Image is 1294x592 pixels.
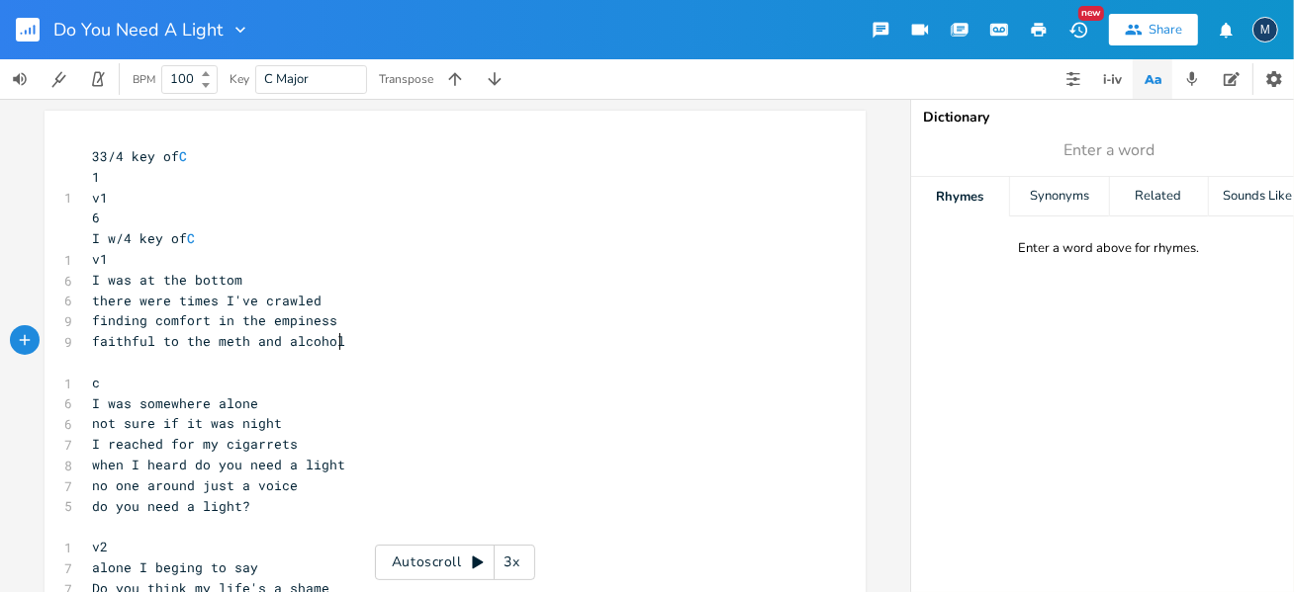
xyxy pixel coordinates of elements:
span: C Major [264,70,309,88]
span: 33/4 key of [92,147,187,165]
div: Related [1110,177,1208,216]
span: I was at the bottom [92,271,242,289]
span: v2 [92,538,108,555]
div: BPM [133,74,155,85]
span: I reached for my cigarrets [92,435,298,453]
div: Marketa [1252,17,1278,42]
div: Synonyms [1010,177,1108,216]
span: when I heard do you need a light [92,456,345,473]
span: v1 [92,250,108,268]
span: finding comfort in the empiness [92,311,337,329]
span: v1 [92,189,108,207]
span: faithful to the meth and alcohol [92,332,345,350]
div: Transpose [379,73,433,85]
span: 6 [92,209,100,226]
span: there were times I've crawled [92,292,322,309]
span: no one around just a voice [92,476,298,494]
span: 1 [92,168,100,186]
span: not sure if it was night [92,414,282,432]
div: New [1078,6,1104,21]
span: c [92,374,100,391]
span: C [179,147,187,165]
div: Share [1149,21,1182,39]
span: C [187,229,195,247]
button: Share [1109,14,1198,45]
div: Rhymes [911,177,1009,216]
div: 3x [495,545,530,580]
span: alone I beging to say [92,558,258,576]
div: Autoscroll [375,545,535,580]
span: Enter a word [1063,139,1155,162]
button: New [1059,12,1098,47]
span: Do You Need A Light [53,21,223,39]
div: Enter a word above for rhymes. [1019,240,1200,257]
span: do you need a light? [92,497,250,515]
span: I w/4 key of [92,229,195,247]
button: M [1252,7,1278,52]
div: Key [230,73,249,85]
span: I was somewhere alone [92,394,258,412]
